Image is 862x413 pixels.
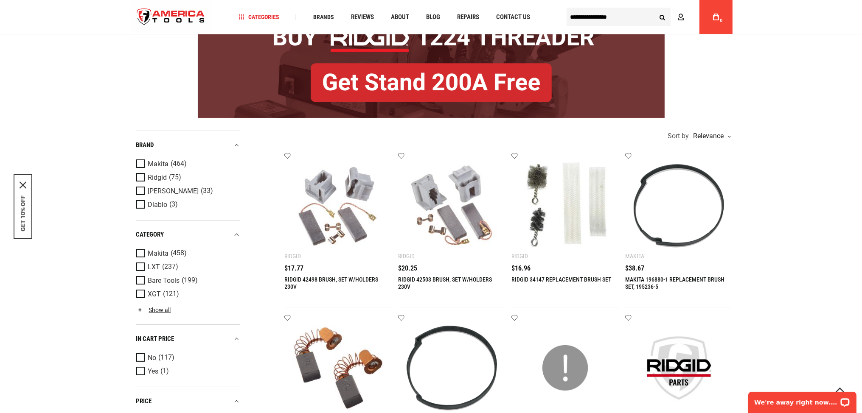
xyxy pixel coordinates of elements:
[512,265,531,272] span: $16.96
[625,253,644,260] div: Makita
[182,277,198,284] span: (199)
[391,14,409,20] span: About
[148,277,180,285] span: Bare Tools
[398,265,417,272] span: $20.25
[136,173,238,182] a: Ridgid (75)
[512,253,528,260] div: Ridgid
[148,250,169,257] span: Makita
[148,160,169,168] span: Makita
[520,161,611,251] img: RIDGID 34147 REPLACEMENT BRUSH SET
[148,201,168,209] span: Diablo
[20,182,26,189] svg: close icon
[285,276,379,290] a: RIDGID 42498 BRUSH, SET W/HOLDERS 230V
[235,11,283,23] a: Categories
[136,187,238,196] a: [PERSON_NAME] (33)
[351,14,374,20] span: Reviews
[720,18,723,23] span: 0
[163,290,180,298] span: (121)
[625,276,724,290] a: MAKITA 196880-1 REPLACEMENT BRUSH SET, 195236-5
[136,200,238,209] a: Diablo (3)
[625,265,644,272] span: $38.67
[136,367,238,376] a: Yes (1)
[293,161,384,251] img: RIDGID 42498 BRUSH, SET W/HOLDERS 230V
[398,253,415,260] div: Ridgid
[136,307,171,313] a: Show all
[691,133,730,140] div: Relevance
[457,14,479,20] span: Repairs
[239,14,279,20] span: Categories
[634,161,724,251] img: MAKITA 196880-1 REPLACEMENT BRUSH SET, 195236-5
[743,386,862,413] iframe: LiveChat chat widget
[136,262,238,272] a: LXT (237)
[20,195,26,232] button: GET 10% OFF
[387,11,413,23] a: About
[148,354,157,362] span: No
[169,174,182,181] span: (75)
[136,140,240,151] div: Brand
[285,265,304,272] span: $17.77
[201,187,213,195] span: (33)
[170,201,178,208] span: (3)
[136,290,238,299] a: XGT (121)
[161,368,169,375] span: (1)
[313,14,334,20] span: Brands
[422,11,444,23] a: Blog
[130,1,212,33] a: store logo
[136,249,238,258] a: Makita (458)
[512,276,612,283] a: RIDGID 34147 REPLACEMENT BRUSH SET
[163,263,179,271] span: (237)
[136,353,238,363] a: No (117)
[148,187,199,195] span: [PERSON_NAME]
[496,14,530,20] span: Contact Us
[347,11,378,23] a: Reviews
[136,396,240,407] div: price
[171,250,187,257] span: (458)
[136,276,238,285] a: Bare Tools (199)
[136,159,238,169] a: Makita (464)
[20,182,26,189] button: Close
[148,368,159,375] span: Yes
[668,133,689,140] span: Sort by
[309,11,338,23] a: Brands
[398,276,492,290] a: RIDGID 42503 BRUSH, SET W/HOLDERS 230V
[148,174,167,181] span: Ridgid
[136,333,240,345] div: In cart price
[654,9,671,25] button: Search
[130,1,212,33] img: America Tools
[407,161,497,251] img: RIDGID 42503 BRUSH, SET W/HOLDERS 230V
[198,6,665,118] img: BOGO: Buy RIDGID® 1224 Threader, Get Stand 200A Free!
[148,263,160,271] span: LXT
[285,253,301,260] div: Ridgid
[148,290,161,298] span: XGT
[492,11,534,23] a: Contact Us
[453,11,483,23] a: Repairs
[159,354,175,361] span: (117)
[136,229,240,240] div: category
[426,14,440,20] span: Blog
[171,160,187,167] span: (464)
